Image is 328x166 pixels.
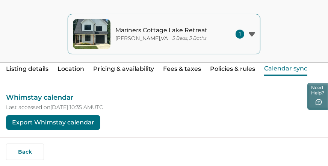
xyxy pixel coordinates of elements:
[57,63,84,76] button: Location
[163,63,201,76] button: Fees & taxes
[236,30,244,39] span: 1
[73,19,110,49] img: property-cover
[6,63,48,76] button: Listing details
[264,63,307,76] button: Calendar sync
[210,63,255,76] button: Policies & rules
[68,14,260,54] button: property-coverMariners Cottage Lake Retreat[PERSON_NAME],VA5 Beds, 3 Baths1
[115,27,217,34] p: Mariners Cottage Lake Retreat
[93,63,154,76] button: Pricing & availability
[6,104,322,111] p: Last accessed on [DATE] 10:35 AM UTC
[6,144,44,160] button: Back
[6,93,322,102] p: Whimstay calendar
[172,36,207,41] p: 5 Beds, 3 Baths
[6,115,100,130] button: Export Whimstay calendar
[115,35,168,42] p: [PERSON_NAME] , VA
